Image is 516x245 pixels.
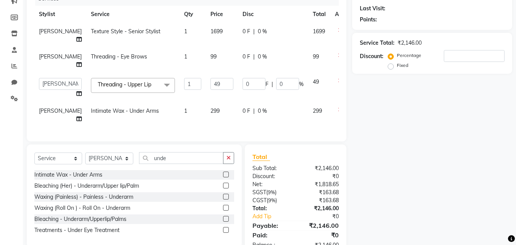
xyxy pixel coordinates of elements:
span: | [253,53,255,61]
div: Intimate Wax - Under Arms [34,171,102,179]
span: Threading - Eye Brows [91,53,147,60]
span: Texture Style - Senior Stylist [91,28,160,35]
a: Add Tip [247,213,304,221]
th: Price [206,6,238,23]
div: Service Total: [360,39,395,47]
div: ₹163.68 [296,188,345,196]
div: Discount: [247,172,296,180]
span: 299 [313,107,322,114]
span: 0 % [258,28,267,36]
span: 299 [210,107,220,114]
span: 1 [184,53,187,60]
span: 99 [313,53,319,60]
div: Last Visit: [360,5,385,13]
span: 1 [184,107,187,114]
span: 0 F [243,53,250,61]
th: Disc [238,6,308,23]
span: 1 [184,28,187,35]
span: 1699 [210,28,223,35]
span: Threading - Upper Lip [98,81,151,88]
div: ₹0 [296,230,345,240]
div: Discount: [360,52,383,60]
span: 0 % [258,53,267,61]
span: 9% [268,189,275,195]
span: [PERSON_NAME] [39,28,82,35]
span: SGST [252,189,266,196]
span: 0 F [243,107,250,115]
div: ₹2,146.00 [296,221,345,230]
span: | [272,80,273,88]
div: ( ) [247,188,296,196]
th: Action [330,6,356,23]
th: Total [308,6,330,23]
span: Intimate Wax - Under Arms [91,107,159,114]
div: Sub Total: [247,164,296,172]
span: F [265,80,269,88]
div: Waxing (Painless) - Painless - Underarm [34,193,133,201]
input: Search or Scan [139,152,223,164]
div: ₹2,146.00 [296,204,345,213]
div: Points: [360,16,377,24]
div: Payable: [247,221,296,230]
div: ( ) [247,196,296,204]
label: Fixed [397,62,408,69]
div: ₹2,146.00 [296,164,345,172]
div: Waxing (Roll On ) - Roll On - Underarm [34,204,130,212]
a: x [151,81,155,88]
th: Service [86,6,180,23]
span: 0 % [258,107,267,115]
div: Bleaching (Her) - Underarm/Upper lip/Palm [34,182,139,190]
label: Percentage [397,52,421,59]
div: Paid: [247,230,296,240]
span: CGST [252,197,267,204]
span: 99 [210,53,217,60]
span: 1699 [313,28,325,35]
div: ₹1,818.65 [296,180,345,188]
span: [PERSON_NAME] [39,53,82,60]
span: | [253,107,255,115]
th: Qty [180,6,206,23]
th: Stylist [34,6,86,23]
span: 0 F [243,28,250,36]
span: | [253,28,255,36]
span: Total [252,153,270,161]
div: Bleaching - Underarm/Upperlip/Palms [34,215,126,223]
div: Net: [247,180,296,188]
span: [PERSON_NAME] [39,107,82,114]
span: 49 [313,78,319,85]
span: % [299,80,304,88]
div: ₹0 [296,172,345,180]
span: 9% [268,197,275,203]
div: ₹0 [304,213,345,221]
div: ₹163.68 [296,196,345,204]
div: Treatments - Under Eye Treatment [34,226,120,234]
div: ₹2,146.00 [398,39,422,47]
div: Total: [247,204,296,213]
